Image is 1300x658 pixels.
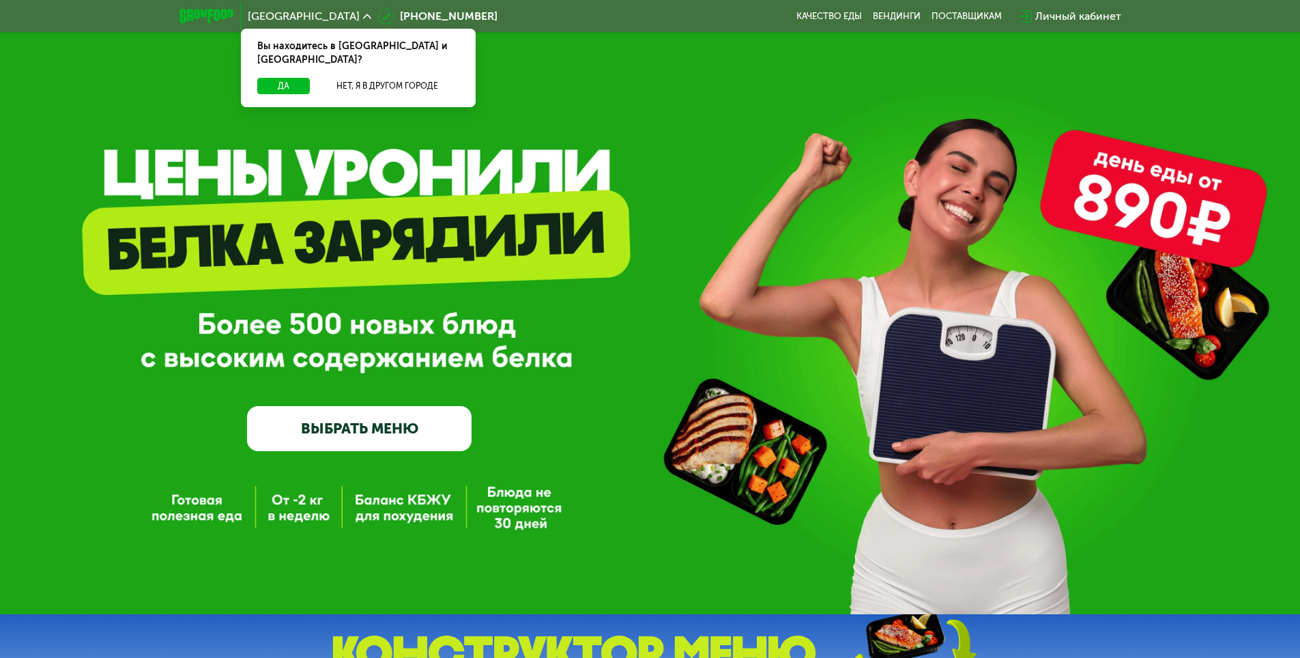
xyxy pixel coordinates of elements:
[241,29,476,78] div: Вы находитесь в [GEOGRAPHIC_DATA] и [GEOGRAPHIC_DATA]?
[931,11,1002,22] div: поставщикам
[1035,8,1121,25] div: Личный кабинет
[257,78,310,94] button: Да
[378,8,497,25] a: [PHONE_NUMBER]
[873,11,921,22] a: Вендинги
[248,11,360,22] span: [GEOGRAPHIC_DATA]
[315,78,459,94] button: Нет, я в другом городе
[796,11,862,22] a: Качество еды
[247,406,472,451] a: ВЫБРАТЬ МЕНЮ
